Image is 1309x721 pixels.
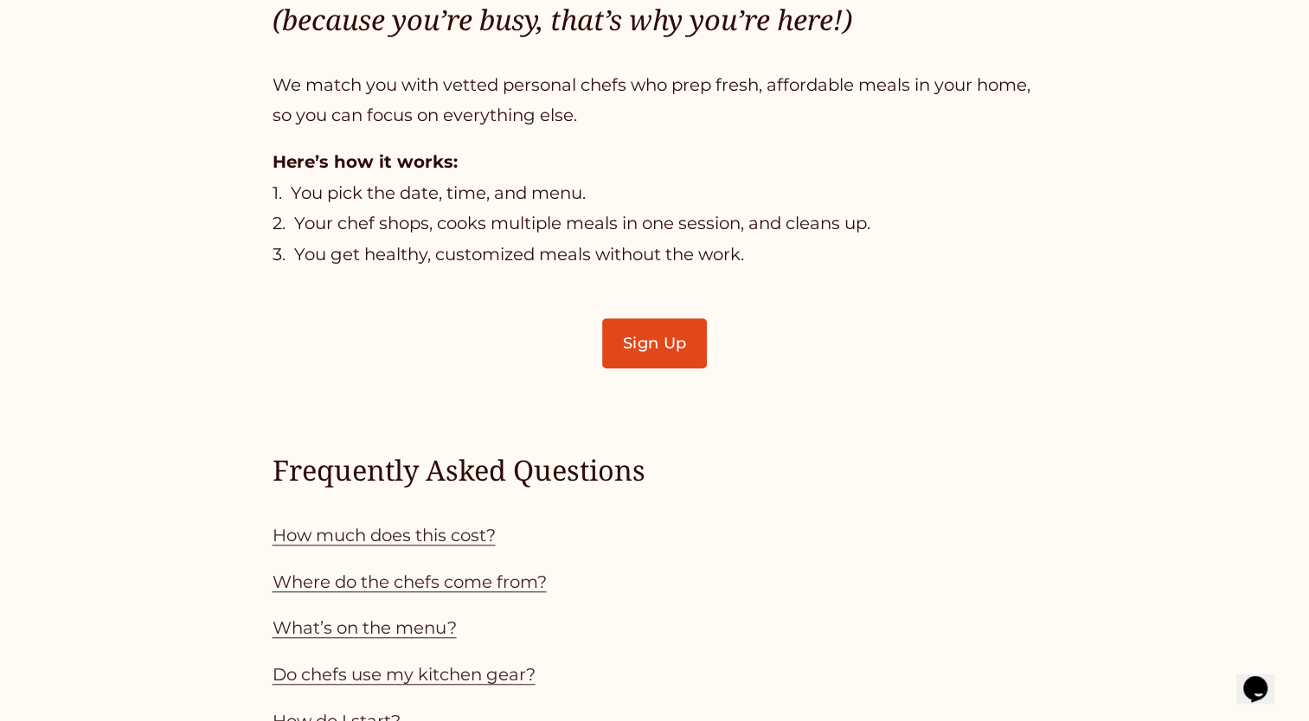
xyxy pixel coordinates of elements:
a: How much does this cost? [273,525,496,546]
p: We match you with vetted personal chefs who prep fresh, affordable meals in your home, so you can... [273,70,1037,131]
h4: Frequently Asked Questions [273,451,1037,489]
a: Do chefs use my kitchen gear? [273,664,536,685]
a: What’s on the menu? [273,617,457,638]
p: 1. You pick the date, time, and menu. 2. Your chef shops, cooks multiple meals in one session, an... [273,147,1037,271]
iframe: chat widget [1236,652,1292,704]
strong: Here’s how it works: [273,151,458,172]
a: Where do the chefs come from? [273,571,547,592]
a: Sign Up [602,318,706,368]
